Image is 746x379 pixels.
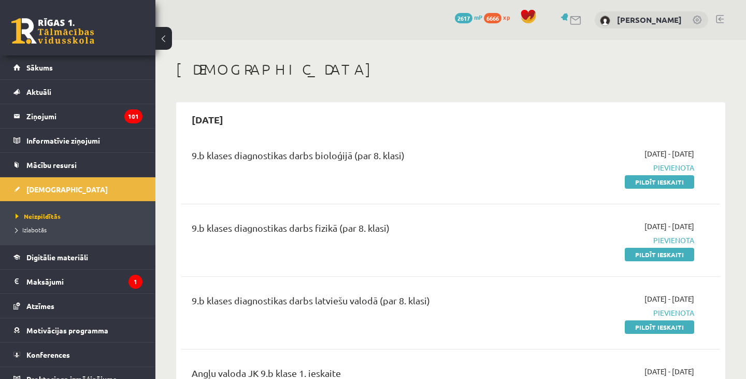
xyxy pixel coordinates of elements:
[537,307,694,318] span: Pievienota
[26,252,88,262] span: Digitālie materiāli
[176,61,725,78] h1: [DEMOGRAPHIC_DATA]
[13,104,142,128] a: Ziņojumi101
[484,13,515,21] a: 6666 xp
[124,109,142,123] i: 101
[13,318,142,342] a: Motivācijas programma
[26,326,108,335] span: Motivācijas programma
[26,160,77,170] span: Mācību resursi
[16,225,145,234] a: Izlabotās
[26,87,51,96] span: Aktuāli
[11,18,94,44] a: Rīgas 1. Tālmācības vidusskola
[192,221,522,240] div: 9.b klases diagnostikas darbs fizikā (par 8. klasi)
[617,15,682,25] a: [PERSON_NAME]
[26,185,108,194] span: [DEMOGRAPHIC_DATA]
[13,294,142,318] a: Atzīmes
[644,148,694,159] span: [DATE] - [DATE]
[644,293,694,304] span: [DATE] - [DATE]
[192,293,522,313] div: 9.b klases diagnostikas darbs latviešu valodā (par 8. klasi)
[13,55,142,79] a: Sākums
[16,212,61,220] span: Neizpildītās
[26,301,54,311] span: Atzīmes
[26,270,142,293] legend: Maksājumi
[13,80,142,104] a: Aktuāli
[503,13,510,21] span: xp
[455,13,482,21] a: 2617 mP
[26,63,53,72] span: Sākums
[13,343,142,367] a: Konferences
[474,13,482,21] span: mP
[26,350,70,359] span: Konferences
[537,235,694,246] span: Pievienota
[181,107,234,132] h2: [DATE]
[600,16,610,26] img: Kate Malta
[16,226,47,234] span: Izlabotās
[484,13,501,23] span: 6666
[26,129,142,152] legend: Informatīvie ziņojumi
[625,320,694,334] a: Pildīt ieskaiti
[13,177,142,201] a: [DEMOGRAPHIC_DATA]
[644,221,694,232] span: [DATE] - [DATE]
[16,212,145,221] a: Neizpildītās
[13,270,142,293] a: Maksājumi1
[13,153,142,177] a: Mācību resursi
[625,175,694,189] a: Pildīt ieskaiti
[625,248,694,261] a: Pildīt ieskaiti
[192,148,522,167] div: 9.b klases diagnostikas darbs bioloģijā (par 8. klasi)
[128,275,142,289] i: 1
[26,104,142,128] legend: Ziņojumi
[455,13,472,23] span: 2617
[644,366,694,377] span: [DATE] - [DATE]
[13,129,142,152] a: Informatīvie ziņojumi
[13,245,142,269] a: Digitālie materiāli
[537,162,694,173] span: Pievienota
